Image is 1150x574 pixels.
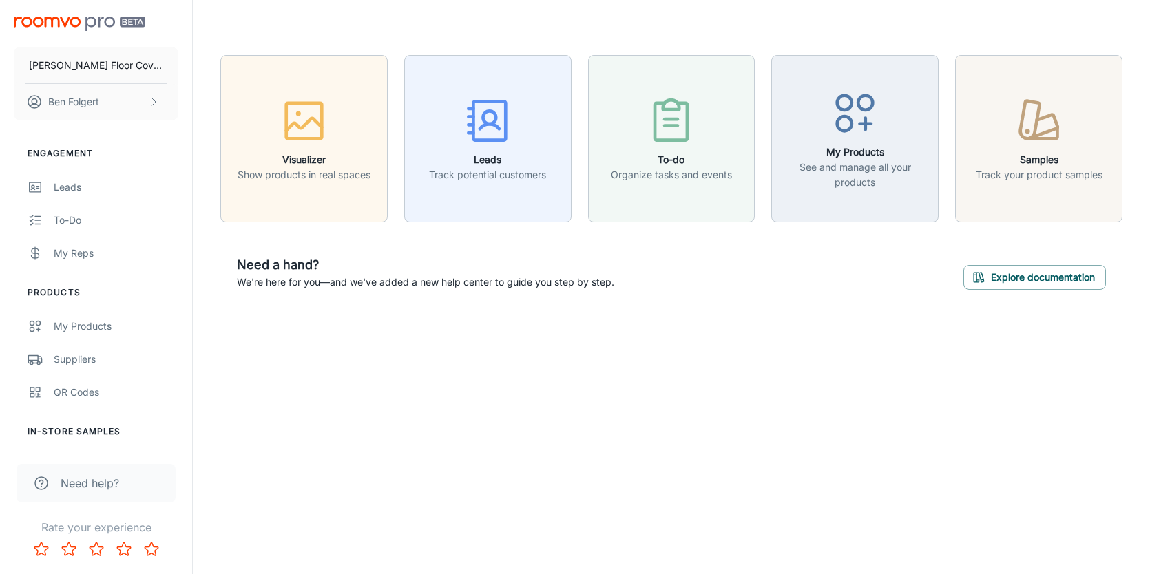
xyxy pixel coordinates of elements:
h6: Leads [429,152,546,167]
div: My Reps [54,246,178,261]
a: My ProductsSee and manage all your products [771,131,939,145]
p: Show products in real spaces [238,167,370,182]
button: SamplesTrack your product samples [955,55,1122,222]
button: LeadsTrack potential customers [404,55,572,222]
p: Organize tasks and events [611,167,732,182]
h6: My Products [780,145,930,160]
button: My ProductsSee and manage all your products [771,55,939,222]
button: To-doOrganize tasks and events [588,55,755,222]
h6: To-do [611,152,732,167]
h6: Visualizer [238,152,370,167]
a: LeadsTrack potential customers [404,131,572,145]
img: Roomvo PRO Beta [14,17,145,31]
div: To-do [54,213,178,228]
p: Ben Folgert [48,94,99,109]
p: Track potential customers [429,167,546,182]
h6: Samples [976,152,1102,167]
div: My Products [54,319,178,334]
p: [PERSON_NAME] Floor Covering [29,58,163,73]
div: Leads [54,180,178,195]
button: VisualizerShow products in real spaces [220,55,388,222]
button: Ben Folgert [14,84,178,120]
a: Explore documentation [963,269,1106,283]
div: Suppliers [54,352,178,367]
button: Explore documentation [963,265,1106,290]
h6: Need a hand? [237,255,614,275]
p: We're here for you—and we've added a new help center to guide you step by step. [237,275,614,290]
button: [PERSON_NAME] Floor Covering [14,47,178,83]
p: See and manage all your products [780,160,930,190]
p: Track your product samples [976,167,1102,182]
a: To-doOrganize tasks and events [588,131,755,145]
a: SamplesTrack your product samples [955,131,1122,145]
